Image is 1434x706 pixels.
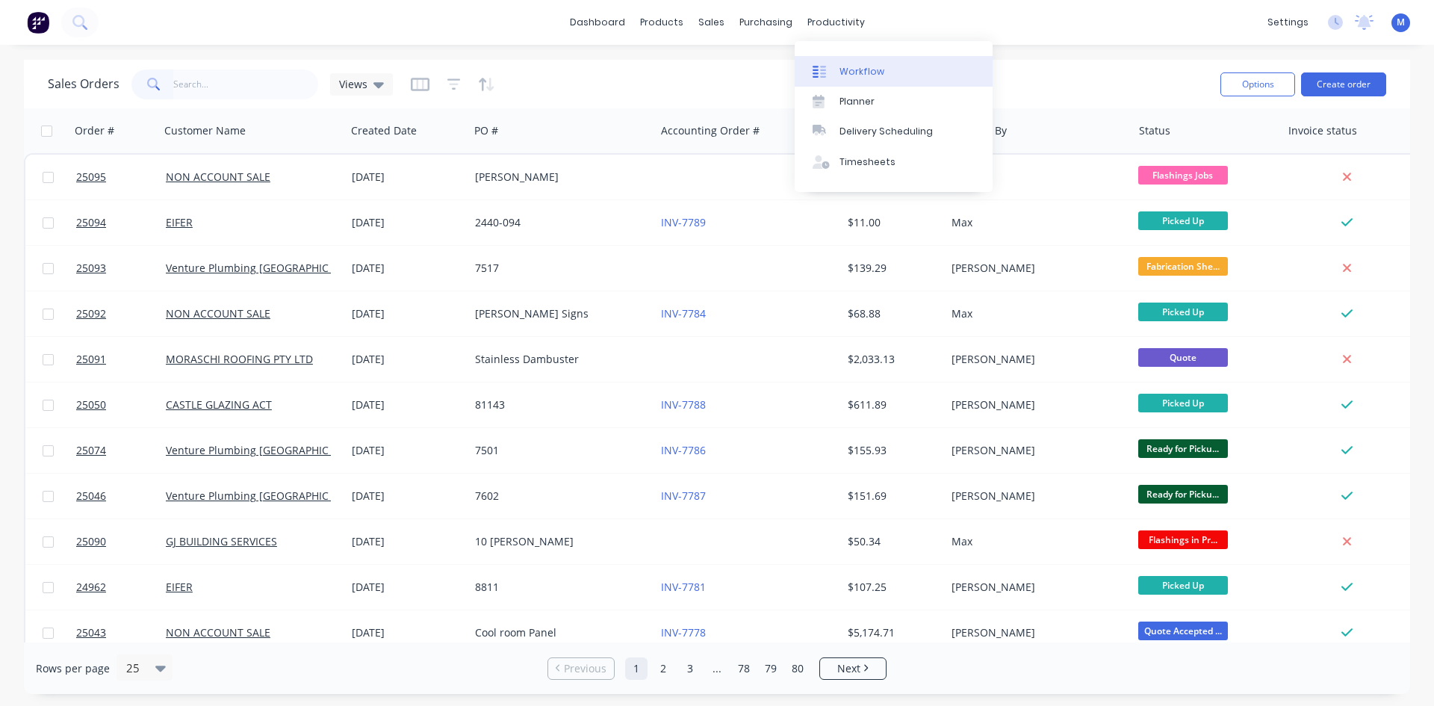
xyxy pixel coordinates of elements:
[166,352,313,366] a: MORASCHI ROOFING PTY LTD
[48,77,119,91] h1: Sales Orders
[475,443,641,458] div: 7501
[661,306,706,321] a: INV-7784
[848,261,935,276] div: $139.29
[786,657,809,680] a: Page 80
[848,397,935,412] div: $611.89
[76,215,106,230] span: 25094
[625,657,648,680] a: Page 1 is your current page
[352,261,463,276] div: [DATE]
[679,657,701,680] a: Page 3
[661,397,706,412] a: INV-7788
[352,580,463,595] div: [DATE]
[837,661,860,676] span: Next
[661,443,706,457] a: INV-7786
[475,215,641,230] div: 2440-094
[633,11,691,34] div: products
[76,397,106,412] span: 25050
[848,489,935,504] div: $151.69
[848,215,935,230] div: $11.00
[352,397,463,412] div: [DATE]
[795,87,993,117] a: Planner
[839,95,875,108] div: Planner
[795,147,993,177] a: Timesheets
[76,383,166,427] a: 25050
[76,580,106,595] span: 24962
[795,56,993,86] a: Workflow
[166,534,277,548] a: GJ BUILDING SERVICES
[952,397,1117,412] div: [PERSON_NAME]
[706,657,728,680] a: Jump forward
[166,306,270,321] a: NON ACCOUNT SALE
[352,306,463,321] div: [DATE]
[475,306,641,321] div: [PERSON_NAME] Signs
[166,261,362,275] a: Venture Plumbing [GEOGRAPHIC_DATA]
[848,625,935,640] div: $5,174.71
[475,170,641,185] div: [PERSON_NAME]
[760,657,782,680] a: Page 79
[475,397,641,412] div: 81143
[76,443,106,458] span: 25074
[76,246,166,291] a: 25093
[474,123,498,138] div: PO #
[166,443,362,457] a: Venture Plumbing [GEOGRAPHIC_DATA]
[1138,439,1228,458] span: Ready for Picku...
[76,428,166,473] a: 25074
[848,352,935,367] div: $2,033.13
[76,170,106,185] span: 25095
[848,534,935,549] div: $50.34
[562,11,633,34] a: dashboard
[76,625,106,640] span: 25043
[952,306,1117,321] div: Max
[661,580,706,594] a: INV-7781
[352,352,463,367] div: [DATE]
[548,661,614,676] a: Previous page
[166,625,270,640] a: NON ACCOUNT SALE
[76,337,166,382] a: 25091
[475,580,641,595] div: 8811
[352,489,463,504] div: [DATE]
[564,661,606,676] span: Previous
[1260,11,1316,34] div: settings
[352,534,463,549] div: [DATE]
[661,123,760,138] div: Accounting Order #
[1138,576,1228,595] span: Picked Up
[1220,72,1295,96] button: Options
[691,11,732,34] div: sales
[732,11,800,34] div: purchasing
[76,565,166,610] a: 24962
[475,625,641,640] div: Cool room Panel
[475,261,641,276] div: 7517
[27,11,49,34] img: Factory
[1139,123,1170,138] div: Status
[541,657,893,680] ul: Pagination
[1397,16,1405,29] span: M
[661,489,706,503] a: INV-7787
[661,625,706,640] a: INV-7778
[76,155,166,199] a: 25095
[795,117,993,146] a: Delivery Scheduling
[848,306,935,321] div: $68.88
[848,443,935,458] div: $155.93
[952,215,1117,230] div: Max
[652,657,674,680] a: Page 2
[76,261,106,276] span: 25093
[166,397,272,412] a: CASTLE GLAZING ACT
[1138,394,1228,412] span: Picked Up
[952,261,1117,276] div: [PERSON_NAME]
[475,534,641,549] div: 10 [PERSON_NAME]
[952,489,1117,504] div: [PERSON_NAME]
[952,580,1117,595] div: [PERSON_NAME]
[952,534,1117,549] div: Max
[166,489,362,503] a: Venture Plumbing [GEOGRAPHIC_DATA]
[75,123,114,138] div: Order #
[952,443,1117,458] div: [PERSON_NAME]
[839,65,884,78] div: Workflow
[76,306,106,321] span: 25092
[352,443,463,458] div: [DATE]
[339,76,367,92] span: Views
[733,657,755,680] a: Page 78
[1138,622,1228,640] span: Quote Accepted ...
[1288,123,1357,138] div: Invoice status
[76,291,166,336] a: 25092
[1138,303,1228,321] span: Picked Up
